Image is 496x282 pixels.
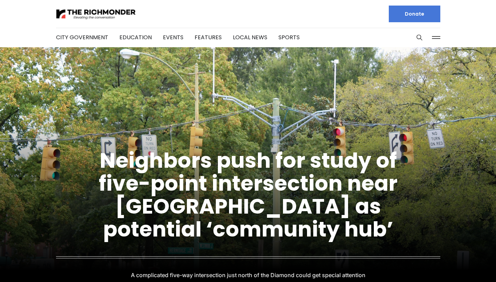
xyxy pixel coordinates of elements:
button: Search this site [414,32,425,43]
a: Sports [278,33,300,41]
a: Events [163,33,183,41]
a: Features [195,33,222,41]
a: Local News [233,33,267,41]
a: Donate [389,6,440,22]
a: Education [119,33,152,41]
img: The Richmonder [56,8,136,20]
a: Neighbors push for study of five-point intersection near [GEOGRAPHIC_DATA] as potential ‘communit... [99,146,397,244]
a: City Government [56,33,108,41]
